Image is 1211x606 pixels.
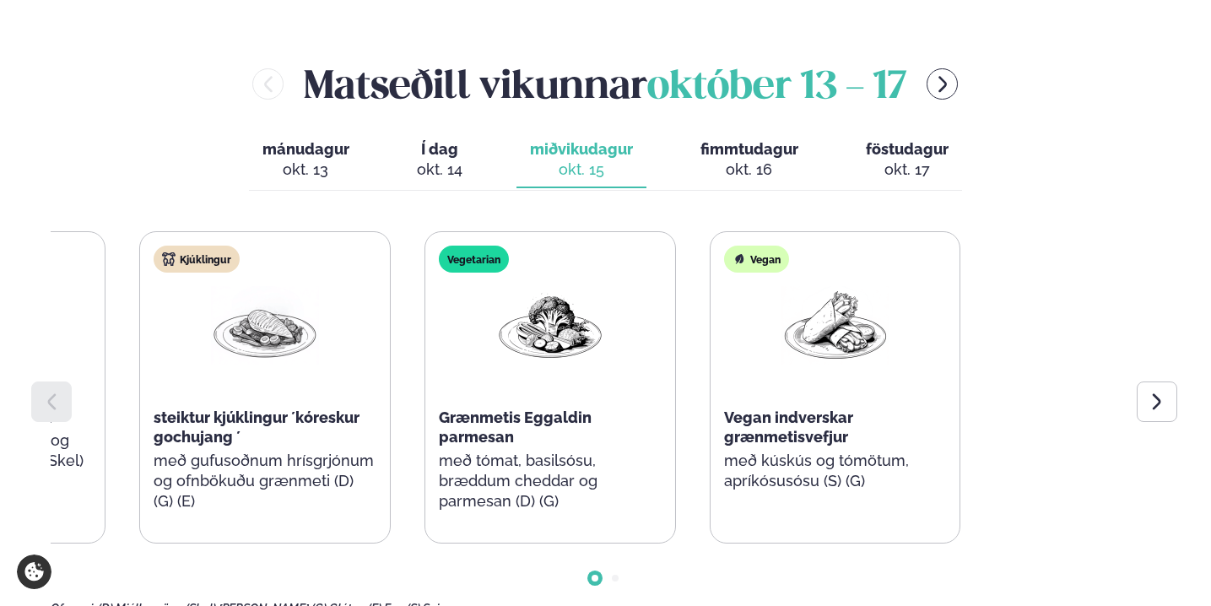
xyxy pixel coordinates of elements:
span: Vegan indverskar grænmetisvefjur [724,409,853,446]
button: föstudagur okt. 17 [852,133,962,188]
span: föstudagur [866,140,949,158]
div: okt. 17 [866,160,949,180]
span: Í dag [417,139,462,160]
p: með gufusoðnum hrísgrjónum og ofnbökuðu grænmeti (D) (G) (E) [154,451,376,511]
button: menu-btn-left [252,68,284,100]
p: með kúskús og tómötum, apríkósusósu (S) (G) [724,451,947,491]
img: Wraps.png [781,286,889,365]
span: mánudagur [262,140,349,158]
button: mánudagur okt. 13 [249,133,363,188]
img: Vegan.png [496,286,604,365]
div: okt. 15 [530,160,633,180]
div: Kjúklingur [154,246,240,273]
div: okt. 14 [417,160,462,180]
span: fimmtudagur [700,140,798,158]
p: með tómat, basilsósu, bræddum cheddar og parmesan (D) (G) [439,451,662,511]
button: fimmtudagur okt. 16 [687,133,812,188]
h2: Matseðill vikunnar [304,57,906,111]
button: Í dag okt. 14 [403,133,476,188]
a: Cookie settings [17,555,51,589]
div: Vegan [724,246,789,273]
div: okt. 13 [262,160,349,180]
span: Go to slide 2 [612,575,619,582]
button: menu-btn-right [927,68,958,100]
span: október 13 - 17 [647,69,906,106]
img: Vegan.svg [733,252,746,266]
img: Chicken-breast.png [211,286,319,365]
span: Grænmetis Eggaldin parmesan [439,409,592,446]
button: miðvikudagur okt. 15 [516,133,646,188]
div: Vegetarian [439,246,509,273]
span: miðvikudagur [530,140,633,158]
span: steiktur kjúklingur ´kóreskur gochujang ´ [154,409,360,446]
span: Go to slide 1 [592,575,598,582]
img: chicken.svg [162,252,176,266]
div: okt. 16 [700,160,798,180]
